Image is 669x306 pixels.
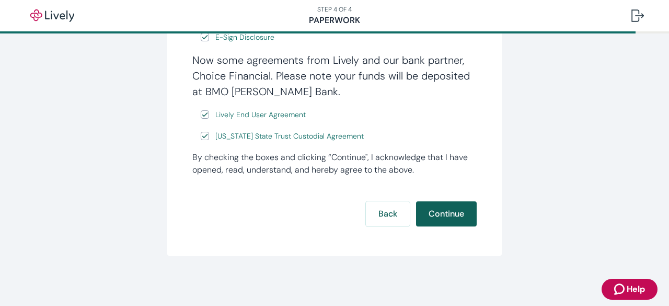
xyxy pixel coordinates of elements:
button: Zendesk support iconHelp [602,279,658,300]
img: Lively [23,9,82,22]
svg: Zendesk support icon [614,283,627,296]
div: By checking the boxes and clicking “Continue", I acknowledge that I have opened, read, understand... [192,151,477,176]
span: Help [627,283,645,296]
button: Back [366,201,410,226]
button: Continue [416,201,477,226]
a: e-sign disclosure document [213,31,276,44]
span: E-Sign Disclosure [215,32,274,43]
a: e-sign disclosure document [213,108,308,121]
span: Lively End User Agreement [215,109,306,120]
a: e-sign disclosure document [213,130,366,143]
button: Log out [623,3,652,28]
h4: Now some agreements from Lively and our bank partner, Choice Financial. Please note your funds wi... [192,52,477,99]
span: [US_STATE] State Trust Custodial Agreement [215,131,364,142]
